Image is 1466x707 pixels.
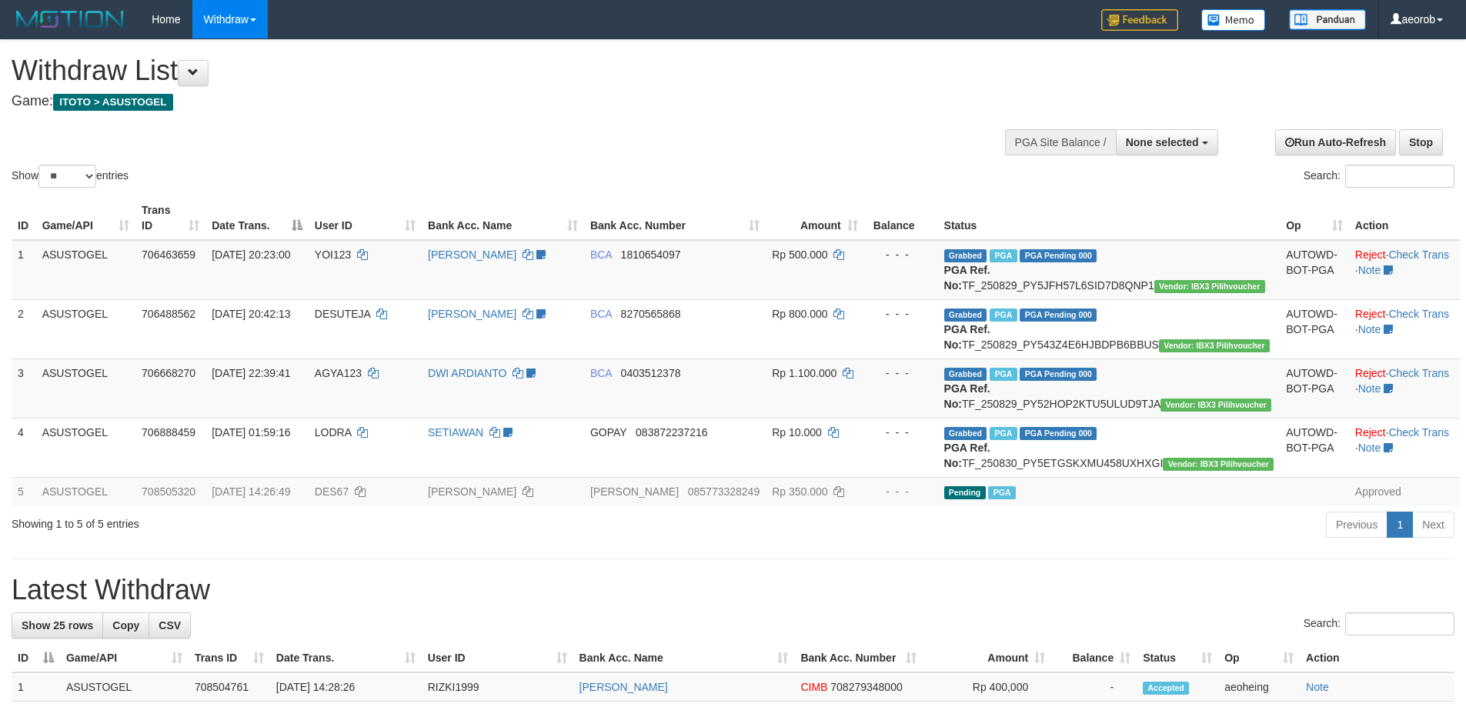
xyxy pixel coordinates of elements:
span: Copy 8270565868 to clipboard [621,308,681,320]
span: Copy 083872237216 to clipboard [636,426,707,439]
span: Rp 1.100.000 [772,367,837,379]
b: PGA Ref. No: [944,442,990,469]
b: PGA Ref. No: [944,264,990,292]
span: Marked by aeoafif [990,249,1017,262]
th: User ID: activate to sort column ascending [422,644,573,672]
span: YOI123 [315,248,351,261]
a: [PERSON_NAME] [428,308,516,320]
td: 2 [12,299,36,359]
span: BCA [590,308,612,320]
span: PGA Pending [1020,368,1097,381]
td: ASUSTOGEL [60,672,189,702]
span: ITOTO > ASUSTOGEL [53,94,173,111]
a: Copy [102,612,149,639]
a: [PERSON_NAME] [579,681,668,693]
td: Rp 400,000 [923,672,1051,702]
span: CSV [159,619,181,632]
td: 1 [12,240,36,300]
span: Copy 708279348000 to clipboard [830,681,902,693]
td: ASUSTOGEL [36,359,135,418]
a: Check Trans [1388,308,1449,320]
a: CSV [149,612,191,639]
span: Pending [944,486,986,499]
span: Copy 0403512378 to clipboard [621,367,681,379]
span: Grabbed [944,368,987,381]
td: Approved [1349,477,1460,505]
div: - - - [870,365,932,381]
th: Balance [864,196,938,240]
span: BCA [590,248,612,261]
span: Marked by aeoafif [990,368,1017,381]
a: [PERSON_NAME] [428,248,516,261]
span: [DATE] 14:26:49 [212,485,290,498]
img: panduan.png [1289,9,1366,30]
td: TF_250829_PY52HOP2KTU5ULUD9TJA [938,359,1281,418]
th: Op: activate to sort column ascending [1280,196,1349,240]
a: Stop [1399,129,1443,155]
td: · · [1349,240,1460,300]
h4: Game: [12,94,962,109]
a: Note [1358,264,1381,276]
td: TF_250829_PY543Z4E6HJBDPB6BBUS [938,299,1281,359]
td: AUTOWD-BOT-PGA [1280,359,1349,418]
span: [DATE] 01:59:16 [212,426,290,439]
span: DES67 [315,485,349,498]
td: 4 [12,418,36,477]
th: Amount: activate to sort column ascending [923,644,1051,672]
th: Amount: activate to sort column ascending [766,196,864,240]
th: Trans ID: activate to sort column ascending [189,644,270,672]
span: AGYA123 [315,367,362,379]
span: 706463659 [142,248,195,261]
td: TF_250830_PY5ETGSKXMU458UXHXGI [938,418,1281,477]
img: Feedback.jpg [1101,9,1178,31]
div: - - - [870,247,932,262]
th: Op: activate to sort column ascending [1218,644,1300,672]
span: 706888459 [142,426,195,439]
div: - - - [870,425,932,440]
div: - - - [870,484,932,499]
span: Rp 10.000 [772,426,822,439]
th: Date Trans.: activate to sort column ascending [270,644,422,672]
span: Copy 1810654097 to clipboard [621,248,681,261]
span: [PERSON_NAME] [590,485,679,498]
span: CIMB [800,681,827,693]
td: ASUSTOGEL [36,477,135,505]
span: Accepted [1143,682,1189,695]
h1: Withdraw List [12,55,962,86]
a: DWI ARDIANTO [428,367,506,379]
th: Date Trans.: activate to sort column descending [205,196,309,240]
td: aeoheing [1218,672,1300,702]
a: Previous [1326,512,1388,538]
a: Reject [1355,426,1386,439]
span: Copy [112,619,139,632]
span: [DATE] 20:23:00 [212,248,290,261]
th: Action [1300,644,1454,672]
th: Bank Acc. Number: activate to sort column ascending [794,644,923,672]
button: None selected [1116,129,1218,155]
div: Showing 1 to 5 of 5 entries [12,510,599,532]
img: Button%20Memo.svg [1201,9,1266,31]
span: Vendor URL: https://payment5.1velocity.biz [1159,339,1270,352]
span: Grabbed [944,308,987,322]
th: ID [12,196,36,240]
th: Action [1349,196,1460,240]
span: Show 25 rows [22,619,93,632]
b: PGA Ref. No: [944,323,990,351]
td: [DATE] 14:28:26 [270,672,422,702]
input: Search: [1345,612,1454,635]
th: Trans ID: activate to sort column ascending [135,196,205,240]
span: Grabbed [944,249,987,262]
a: Note [1358,382,1381,395]
th: Status: activate to sort column ascending [1137,644,1218,672]
th: Status [938,196,1281,240]
span: Vendor URL: https://payment5.1velocity.biz [1160,399,1271,412]
a: SETIAWAN [428,426,483,439]
th: Balance: activate to sort column ascending [1051,644,1137,672]
label: Search: [1304,165,1454,188]
label: Show entries [12,165,129,188]
select: Showentries [38,165,96,188]
div: - - - [870,306,932,322]
span: [DATE] 20:42:13 [212,308,290,320]
td: ASUSTOGEL [36,299,135,359]
span: Copy 085773328249 to clipboard [688,485,760,498]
